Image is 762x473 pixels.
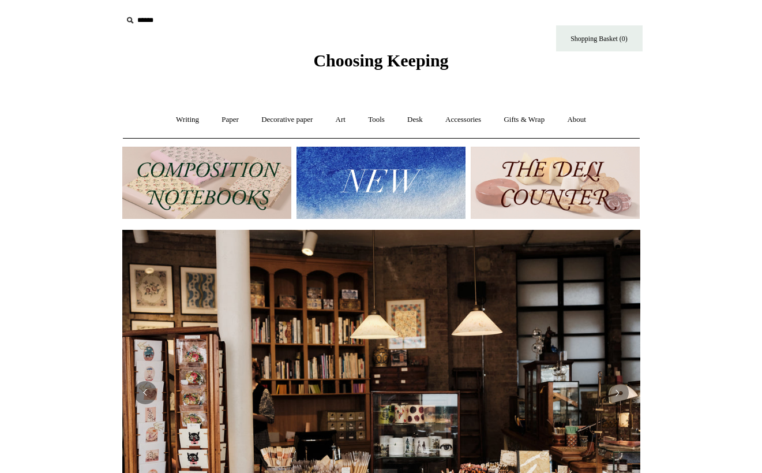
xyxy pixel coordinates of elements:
a: Gifts & Wrap [493,105,555,135]
img: The Deli Counter [471,147,640,219]
a: Choosing Keeping [313,60,448,68]
a: Paper [211,105,249,135]
a: Decorative paper [251,105,323,135]
a: Desk [397,105,433,135]
a: Shopping Basket (0) [556,25,643,51]
button: Next [606,381,629,404]
a: Writing [166,105,209,135]
a: About [557,105,596,135]
a: Accessories [435,105,491,135]
img: 202302 Composition ledgers.jpg__PID:69722ee6-fa44-49dd-a067-31375e5d54ec [122,147,291,219]
span: Choosing Keeping [313,51,448,70]
a: Art [325,105,356,135]
img: New.jpg__PID:f73bdf93-380a-4a35-bcfe-7823039498e1 [296,147,466,219]
a: Tools [358,105,395,135]
button: Previous [134,381,157,404]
